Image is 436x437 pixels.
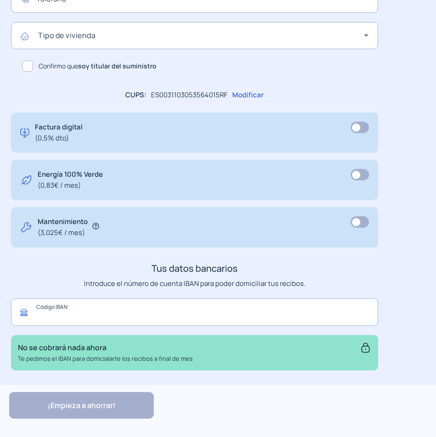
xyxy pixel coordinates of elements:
p: Te pedimos el IBAN para domicialarte los recibos a final de mes [18,354,193,364]
p: Modificar [232,90,264,101]
img: energy-green.svg [20,169,32,191]
p: Factura digital [35,122,83,144]
p: Mantenimiento [38,216,88,238]
p: No se cobrará nada ahora [18,342,193,354]
p: CUPS: [125,90,146,101]
span: Confirmo que [39,61,157,71]
mat-label: Tipo de vivienda [38,30,95,40]
p: Energía 100% Verde [38,169,103,191]
p: ES0031103053564015RF [151,90,228,101]
img: secure.svg [360,342,371,353]
h3: Tus datos bancarios [11,261,378,276]
p: Introduce el número de cuenta IBAN para poder domiciliar tus recibos. [11,278,378,289]
img: tool.svg [20,216,32,238]
span: (0,5% dto) [35,133,83,144]
span: (0,83€ / mes) [38,180,103,191]
img: digital-invoice.svg [20,122,29,144]
b: soy titular del suministro [78,62,157,70]
span: (3,025€ / mes) [38,227,88,238]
